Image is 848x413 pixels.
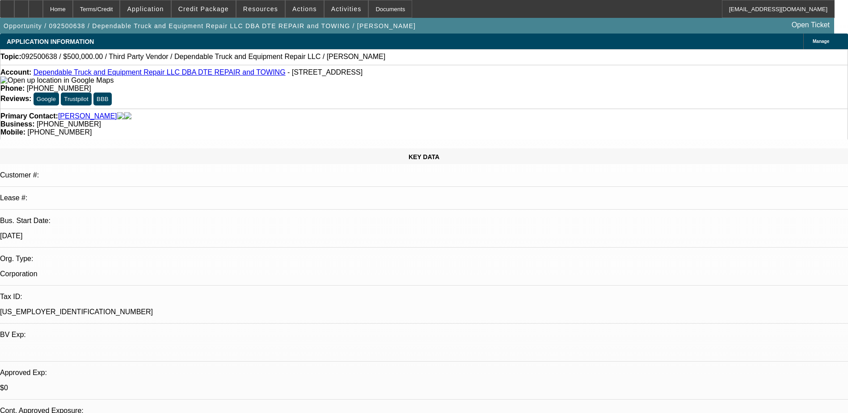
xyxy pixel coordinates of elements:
[117,112,124,120] img: facebook-icon.png
[287,68,363,76] span: - [STREET_ADDRESS]
[37,120,101,128] span: [PHONE_NUMBER]
[0,112,58,120] strong: Primary Contact:
[127,5,164,13] span: Application
[325,0,368,17] button: Activities
[0,68,31,76] strong: Account:
[120,0,170,17] button: Application
[0,76,114,84] img: Open up location in Google Maps
[243,5,278,13] span: Resources
[788,17,833,33] a: Open Ticket
[4,22,416,29] span: Opportunity / 092500638 / Dependable Truck and Equipment Repair LLC DBA DTE REPAIR and TOWING / [...
[813,39,829,44] span: Manage
[124,112,131,120] img: linkedin-icon.png
[27,84,91,92] span: [PHONE_NUMBER]
[172,0,236,17] button: Credit Package
[0,120,34,128] strong: Business:
[0,76,114,84] a: View Google Maps
[292,5,317,13] span: Actions
[331,5,362,13] span: Activities
[409,153,439,160] span: KEY DATA
[178,5,229,13] span: Credit Package
[7,38,94,45] span: APPLICATION INFORMATION
[34,93,59,105] button: Google
[21,53,385,61] span: 092500638 / $500,000.00 / Third Party Vendor / Dependable Truck and Equipment Repair LLC / [PERSO...
[286,0,324,17] button: Actions
[27,128,92,136] span: [PHONE_NUMBER]
[58,112,117,120] a: [PERSON_NAME]
[61,93,91,105] button: Trustpilot
[93,93,112,105] button: BBB
[34,68,286,76] a: Dependable Truck and Equipment Repair LLC DBA DTE REPAIR and TOWING
[236,0,285,17] button: Resources
[0,128,25,136] strong: Mobile:
[0,95,31,102] strong: Reviews:
[0,53,21,61] strong: Topic:
[0,84,25,92] strong: Phone:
